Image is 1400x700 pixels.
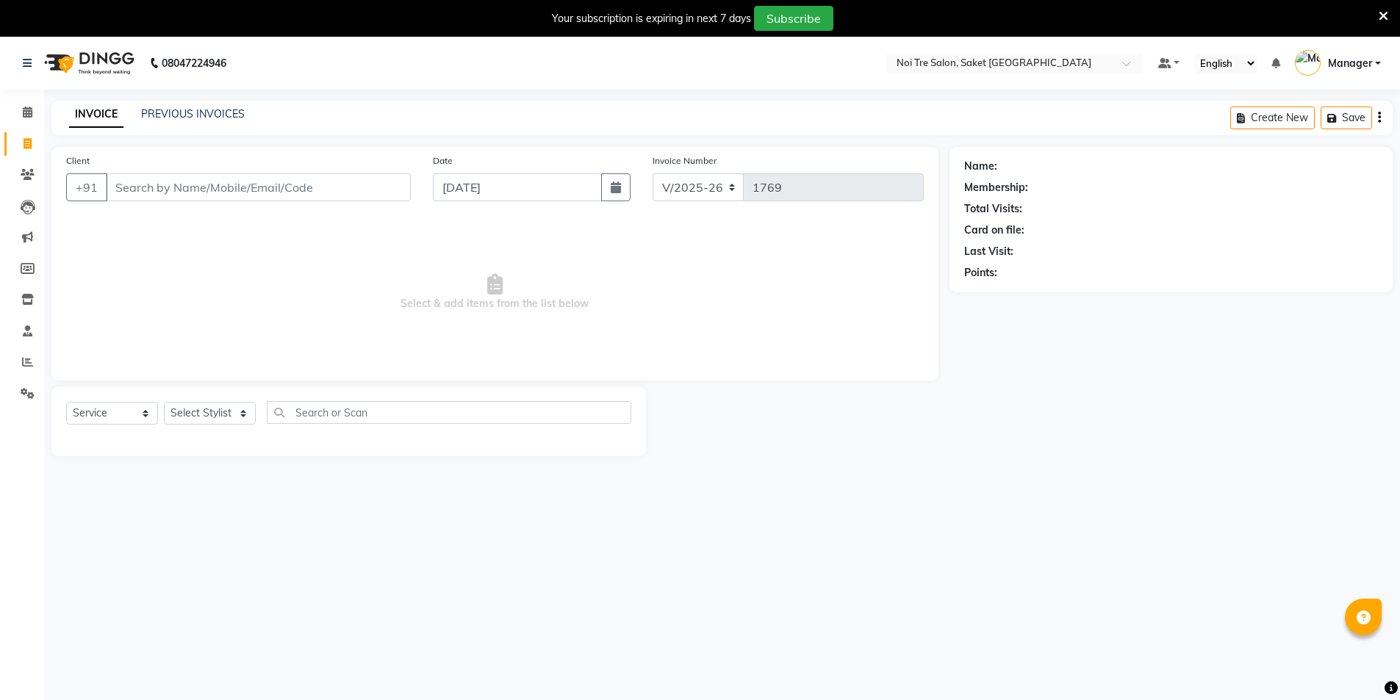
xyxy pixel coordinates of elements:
div: Last Visit: [964,244,1013,259]
span: Select & add items from the list below [66,219,924,366]
label: Client [66,154,90,167]
div: Total Visits: [964,201,1022,217]
b: 08047224946 [162,43,226,84]
button: Subscribe [754,6,833,31]
img: Manager [1295,50,1321,76]
a: INVOICE [69,101,123,128]
input: Search by Name/Mobile/Email/Code [106,173,411,201]
button: +91 [66,173,107,201]
button: Create New [1230,107,1315,129]
div: Membership: [964,180,1028,195]
div: Your subscription is expiring in next 7 days [552,11,751,26]
button: Save [1321,107,1372,129]
span: Manager [1328,56,1372,71]
iframe: chat widget [1338,641,1385,685]
label: Date [433,154,453,167]
div: Points: [964,265,997,281]
a: PREVIOUS INVOICES [141,107,245,120]
div: Card on file: [964,223,1024,238]
input: Search or Scan [267,401,631,424]
label: Invoice Number [653,154,717,167]
img: logo [37,43,138,84]
div: Name: [964,159,997,174]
